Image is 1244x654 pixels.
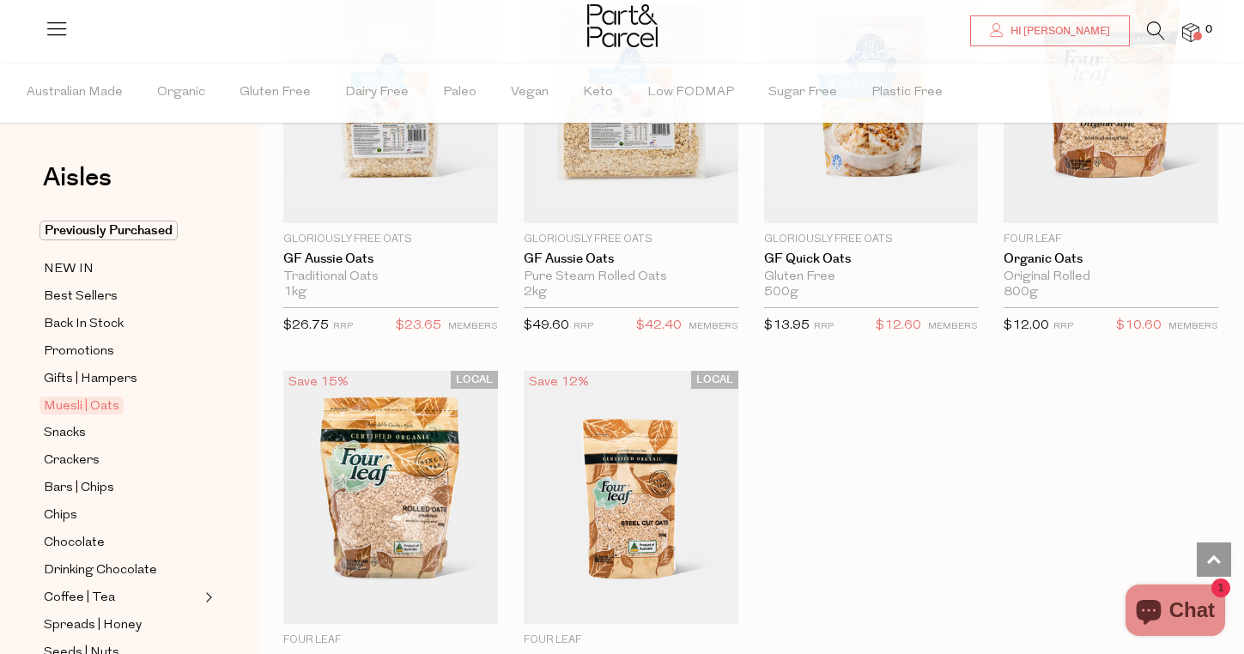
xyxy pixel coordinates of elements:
span: $12.00 [1004,319,1049,332]
span: Previously Purchased [39,221,178,240]
span: Organic [157,63,205,123]
a: 0 [1182,23,1199,41]
a: Chips [44,505,200,526]
p: Four Leaf [1004,232,1218,247]
span: 1kg [283,285,306,300]
span: Low FODMAP [647,63,734,123]
span: $49.60 [524,319,569,332]
p: Four Leaf [283,633,498,648]
span: $13.95 [764,319,810,332]
span: Gifts | Hampers [44,369,137,390]
span: 0 [1201,22,1217,38]
p: Four Leaf [524,633,738,648]
small: RRP [333,322,353,331]
p: Gloriously Free Oats [764,232,979,247]
span: Paleo [443,63,476,123]
span: $42.40 [636,315,682,337]
div: Save 12% [524,371,594,394]
span: Sugar Free [768,63,837,123]
div: Pure Steam Rolled Oats [524,269,738,285]
div: Traditional Oats [283,269,498,285]
a: GF Quick Oats [764,251,979,267]
small: MEMBERS [928,322,978,331]
img: Organic Oats [524,371,738,624]
span: NEW IN [44,259,94,280]
span: Back In Stock [44,314,124,335]
span: Aisles [43,159,112,197]
inbox-online-store-chat: Shopify online store chat [1120,584,1230,640]
span: Chocolate [44,533,105,554]
span: Crackers [44,451,100,471]
a: Back In Stock [44,313,200,335]
a: Spreads | Honey [44,615,200,636]
a: Aisles [43,165,112,208]
span: Best Sellers [44,287,118,307]
span: LOCAL [691,371,738,389]
span: Plastic Free [871,63,943,123]
small: MEMBERS [448,322,498,331]
span: $10.60 [1116,315,1162,337]
span: 500g [764,285,798,300]
a: Previously Purchased [44,221,200,241]
span: Drinking Chocolate [44,560,157,581]
small: RRP [573,322,593,331]
a: Snacks [44,422,200,444]
a: Coffee | Tea [44,587,200,609]
a: Gifts | Hampers [44,368,200,390]
span: Bars | Chips [44,478,114,499]
div: Save 15% [283,371,354,394]
button: Expand/Collapse Coffee | Tea [201,587,213,608]
img: Part&Parcel [587,4,658,47]
small: RRP [1053,322,1073,331]
a: Hi [PERSON_NAME] [970,15,1130,46]
span: $26.75 [283,319,329,332]
a: Drinking Chocolate [44,560,200,581]
span: Promotions [44,342,114,362]
span: Keto [583,63,613,123]
a: GF Aussie Oats [283,251,498,267]
span: 800g [1004,285,1038,300]
span: $23.65 [396,315,441,337]
small: MEMBERS [689,322,738,331]
a: Crackers [44,450,200,471]
p: Gloriously Free Oats [524,232,738,247]
a: GF Aussie Oats [524,251,738,267]
span: LOCAL [451,371,498,389]
span: $12.60 [876,315,921,337]
a: Muesli | Oats [44,396,200,416]
span: Dairy Free [345,63,409,123]
span: Muesli | Oats [39,397,124,415]
p: Gloriously Free Oats [283,232,498,247]
span: 2kg [524,285,547,300]
small: RRP [814,322,834,331]
div: Original Rolled [1004,269,1218,285]
span: Chips [44,506,77,526]
span: Spreads | Honey [44,615,142,636]
span: Hi [PERSON_NAME] [1006,24,1110,39]
small: MEMBERS [1168,322,1218,331]
a: Promotions [44,341,200,362]
a: Organic Oats [1004,251,1218,267]
a: Bars | Chips [44,477,200,499]
a: Chocolate [44,532,200,554]
a: Best Sellers [44,286,200,307]
span: Snacks [44,423,86,444]
span: Australian Made [27,63,123,123]
span: Coffee | Tea [44,588,115,609]
span: Gluten Free [240,63,311,123]
img: Organic Oats [283,371,498,624]
div: Gluten Free [764,269,979,285]
span: Vegan [511,63,549,123]
a: NEW IN [44,258,200,280]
